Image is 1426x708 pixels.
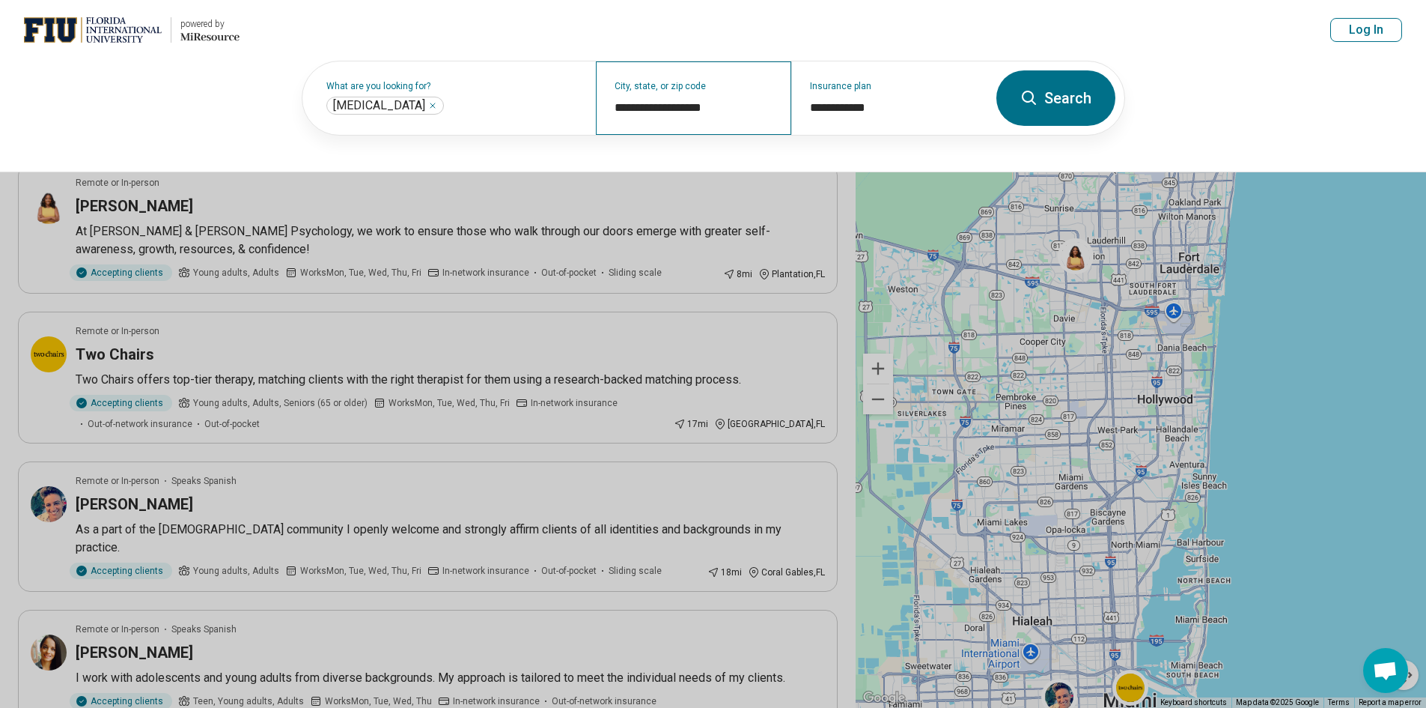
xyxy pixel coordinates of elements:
div: Psychologist [326,97,444,115]
label: What are you looking for? [326,82,578,91]
div: powered by [180,17,240,31]
button: Log In [1330,18,1402,42]
button: Psychologist [428,101,437,110]
div: Open chat [1363,648,1408,693]
a: Florida International Universitypowered by [24,12,240,48]
span: [MEDICAL_DATA] [333,98,425,113]
button: Search [996,70,1115,126]
img: Florida International University [24,12,162,48]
